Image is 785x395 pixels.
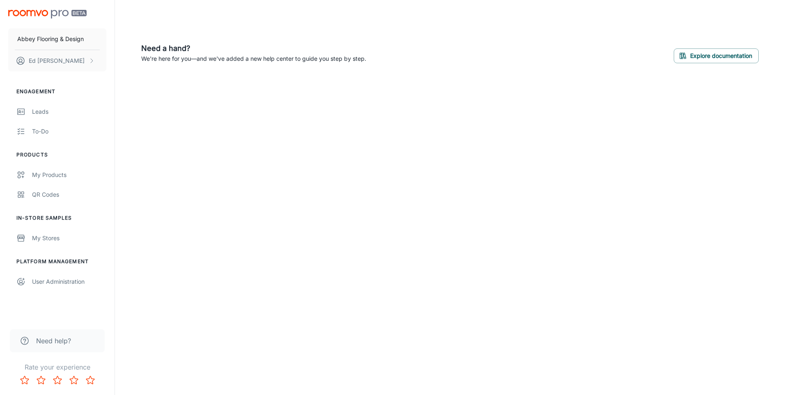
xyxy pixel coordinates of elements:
p: Abbey Flooring & Design [17,34,84,44]
p: We're here for you—and we've added a new help center to guide you step by step. [141,54,366,63]
img: Roomvo PRO Beta [8,10,87,18]
button: Explore documentation [674,48,759,63]
button: Ed [PERSON_NAME] [8,50,106,71]
p: Ed [PERSON_NAME] [29,56,85,65]
a: Explore documentation [674,51,759,59]
h6: Need a hand? [141,43,366,54]
button: Abbey Flooring & Design [8,28,106,50]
